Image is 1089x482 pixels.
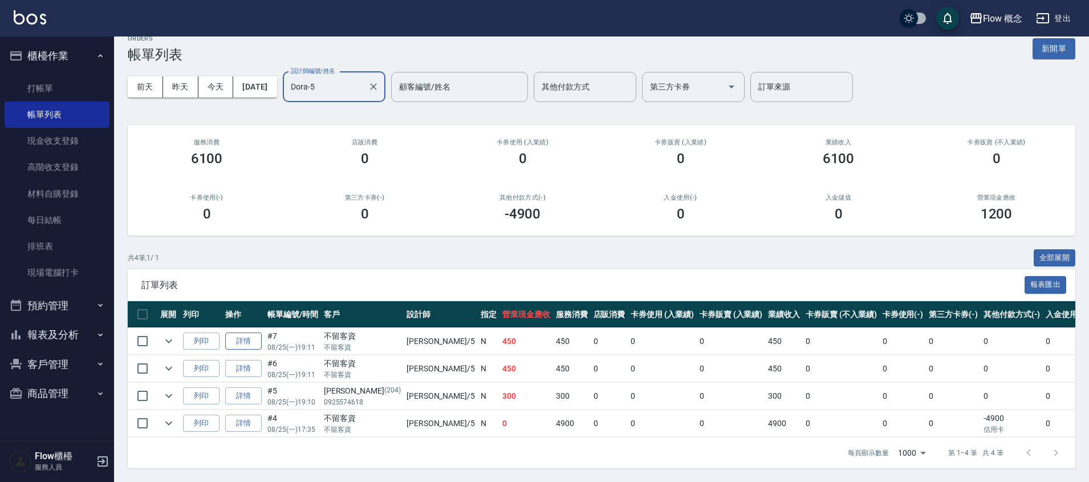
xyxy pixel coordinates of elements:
[324,385,401,397] div: [PERSON_NAME]
[697,383,766,410] td: 0
[983,11,1023,26] div: Flow 概念
[773,139,904,146] h2: 業績收入
[505,206,541,222] h3: -4900
[981,355,1043,382] td: 0
[5,102,109,128] a: 帳單列表
[265,383,321,410] td: #5
[35,451,93,462] h5: Flow櫃檯
[628,355,697,382] td: 0
[499,328,553,355] td: 450
[265,410,321,437] td: #4
[1033,43,1075,54] a: 新開單
[880,301,927,328] th: 卡券使用(-)
[926,301,981,328] th: 第三方卡券(-)
[141,280,1025,291] span: 訂單列表
[1034,249,1076,267] button: 全部展開
[677,206,685,222] h3: 0
[628,410,697,437] td: 0
[803,383,879,410] td: 0
[5,75,109,102] a: 打帳單
[926,328,981,355] td: 0
[160,387,177,404] button: expand row
[191,151,223,167] h3: 6100
[35,462,93,472] p: 服務人員
[478,383,499,410] td: N
[628,383,697,410] td: 0
[225,415,262,432] a: 詳情
[267,397,318,407] p: 08/25 (一) 19:10
[981,328,1043,355] td: 0
[9,450,32,473] img: Person
[803,328,879,355] td: 0
[591,328,628,355] td: 0
[965,7,1027,30] button: Flow 概念
[697,355,766,382] td: 0
[233,76,277,98] button: [DATE]
[553,355,591,382] td: 450
[553,301,591,328] th: 服務消費
[981,383,1043,410] td: 0
[299,194,430,201] h2: 第三方卡券(-)
[5,291,109,321] button: 預約管理
[265,328,321,355] td: #7
[5,233,109,260] a: 排班表
[128,35,182,42] h2: ORDERS
[1031,8,1075,29] button: 登出
[5,350,109,379] button: 客戶管理
[384,385,401,397] p: (204)
[183,360,220,378] button: 列印
[984,424,1041,435] p: 信用卡
[553,328,591,355] td: 450
[324,358,401,370] div: 不留客資
[615,139,746,146] h2: 卡券販賣 (入業績)
[265,355,321,382] td: #6
[404,383,478,410] td: [PERSON_NAME] /5
[880,383,927,410] td: 0
[324,330,401,342] div: 不留客資
[926,383,981,410] td: 0
[324,342,401,353] p: 不留客資
[926,410,981,437] td: 0
[803,410,879,437] td: 0
[160,333,177,350] button: expand row
[765,301,803,328] th: 業績收入
[591,410,628,437] td: 0
[404,355,478,382] td: [PERSON_NAME] /5
[478,355,499,382] td: N
[183,333,220,350] button: 列印
[361,206,369,222] h3: 0
[163,76,198,98] button: 昨天
[183,387,220,405] button: 列印
[324,397,401,407] p: 0925574618
[5,320,109,350] button: 報表及分析
[457,139,588,146] h2: 卡券使用 (入業績)
[697,328,766,355] td: 0
[823,151,855,167] h3: 6100
[5,181,109,207] a: 材料自購登錄
[981,410,1043,437] td: -4900
[936,7,959,30] button: save
[981,301,1043,328] th: 其他付款方式(-)
[591,301,628,328] th: 店販消費
[160,360,177,377] button: expand row
[697,301,766,328] th: 卡券販賣 (入業績)
[128,47,182,63] h3: 帳單列表
[198,76,234,98] button: 今天
[765,355,803,382] td: 450
[267,342,318,353] p: 08/25 (一) 19:11
[5,154,109,180] a: 高階收支登錄
[553,410,591,437] td: 4900
[128,253,159,263] p: 共 4 筆, 1 / 1
[324,370,401,380] p: 不留客資
[225,387,262,405] a: 詳情
[14,10,46,25] img: Logo
[5,128,109,154] a: 現金收支登錄
[225,360,262,378] a: 詳情
[321,301,404,328] th: 客戶
[183,415,220,432] button: 列印
[931,139,1062,146] h2: 卡券販賣 (不入業績)
[157,301,180,328] th: 展開
[141,139,272,146] h3: 服務消費
[5,260,109,286] a: 現場電腦打卡
[553,383,591,410] td: 300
